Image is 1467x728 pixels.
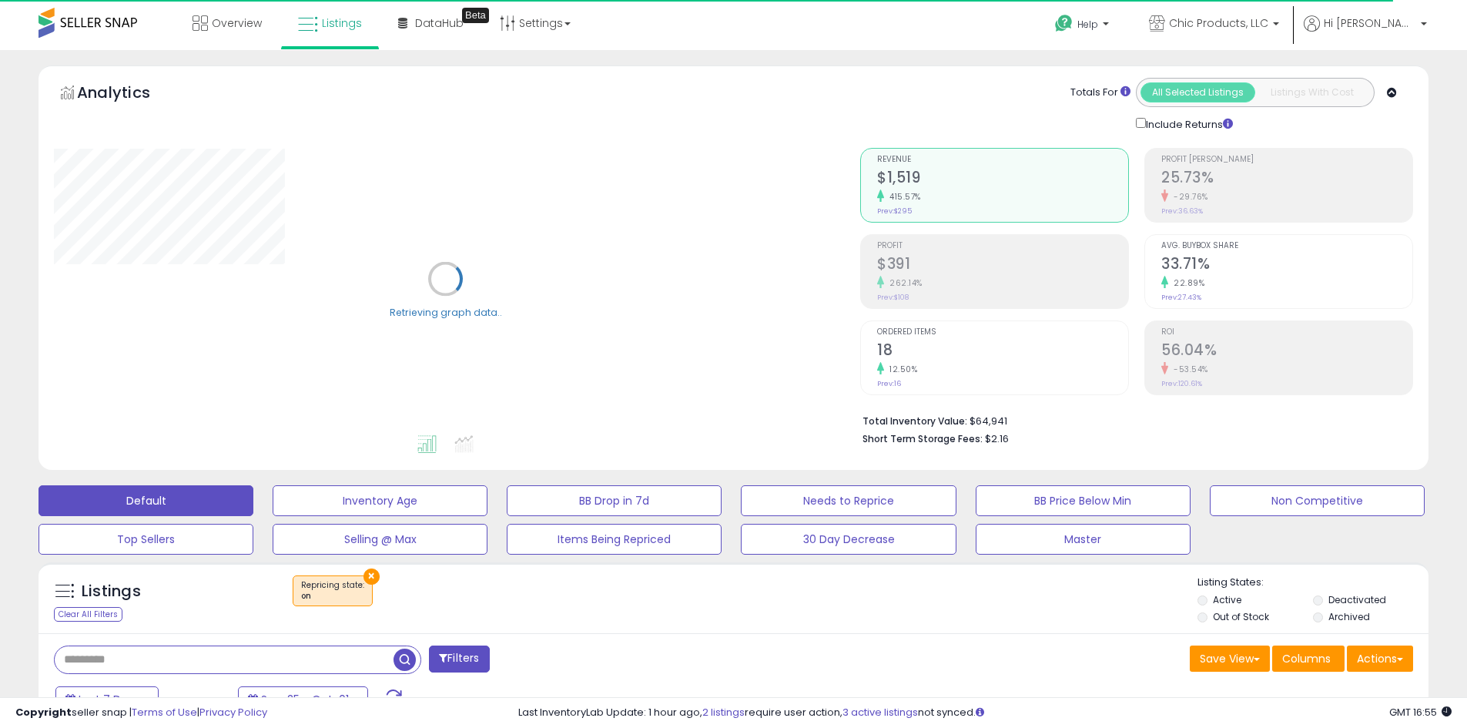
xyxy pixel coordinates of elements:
span: Last 7 Days [79,692,139,707]
div: Include Returns [1124,115,1251,133]
span: Columns [1282,651,1331,666]
a: Privacy Policy [199,705,267,720]
span: Repricing state : [301,579,364,602]
button: × [363,569,380,585]
small: Prev: 16 [877,379,901,388]
span: Compared to: [161,693,232,708]
b: Short Term Storage Fees: [862,432,983,445]
small: Prev: $108 [877,293,909,302]
span: Avg. Buybox Share [1161,242,1412,250]
button: Save View [1190,646,1270,672]
span: Ordered Items [877,328,1128,337]
button: Sep-25 - Oct-01 [238,686,368,713]
button: Master [976,524,1191,555]
small: -29.76% [1168,191,1208,203]
a: Hi [PERSON_NAME] [1304,15,1427,50]
button: BB Price Below Min [976,485,1191,516]
button: Actions [1347,646,1413,672]
span: $2.16 [985,431,1009,446]
a: Help [1043,2,1124,50]
span: ROI [1161,328,1412,337]
button: Default [39,485,253,516]
small: Prev: 36.63% [1161,206,1203,216]
span: 2025-10-9 16:55 GMT [1389,705,1452,720]
small: 415.57% [884,191,921,203]
button: Inventory Age [273,485,487,516]
button: Filters [429,646,489,673]
button: Columns [1272,646,1345,672]
div: Clear All Filters [54,607,122,622]
div: Last InventoryLab Update: 1 hour ago, require user action, not synced. [518,706,1452,720]
button: Top Sellers [39,524,253,555]
button: Items Being Repriced [507,524,722,555]
button: 30 Day Decrease [741,524,956,555]
small: 262.14% [884,277,923,289]
small: 12.50% [884,364,917,375]
a: Terms of Use [132,705,197,720]
b: Total Inventory Value: [862,414,967,428]
label: Out of Stock [1213,610,1269,623]
small: 22.89% [1168,277,1204,289]
label: Archived [1328,610,1370,623]
a: 3 active listings [842,705,918,720]
p: Listing States: [1197,575,1428,590]
span: Listings [322,15,362,31]
button: Selling @ Max [273,524,487,555]
button: BB Drop in 7d [507,485,722,516]
button: Listings With Cost [1254,82,1369,102]
small: Prev: 120.61% [1161,379,1202,388]
small: -53.54% [1168,364,1208,375]
span: DataHub [415,15,464,31]
div: seller snap | | [15,706,267,720]
div: Tooltip anchor [462,8,489,23]
span: Profit [877,242,1128,250]
span: Profit [PERSON_NAME] [1161,156,1412,164]
span: Hi [PERSON_NAME] [1324,15,1416,31]
h2: $391 [877,255,1128,276]
button: Non Competitive [1210,485,1425,516]
span: Overview [212,15,262,31]
small: Prev: $295 [877,206,912,216]
h2: 18 [877,341,1128,362]
li: $64,941 [862,411,1402,429]
label: Active [1213,593,1241,606]
strong: Copyright [15,705,72,720]
label: Deactivated [1328,593,1386,606]
h2: 25.73% [1161,169,1412,190]
div: Totals For [1070,86,1130,100]
h2: 56.04% [1161,341,1412,362]
h5: Listings [82,581,141,602]
button: All Selected Listings [1140,82,1255,102]
h5: Analytics [77,82,180,107]
a: 2 listings [702,705,745,720]
h2: $1,519 [877,169,1128,190]
span: Help [1077,18,1098,31]
button: Needs to Reprice [741,485,956,516]
span: Chic Products, LLC [1169,15,1268,31]
div: on [301,591,364,602]
span: Sep-25 - Oct-01 [261,692,349,707]
i: Get Help [1054,14,1073,33]
small: Prev: 27.43% [1161,293,1201,302]
button: Last 7 Days [55,686,159,713]
span: Revenue [877,156,1128,164]
div: Retrieving graph data.. [390,305,502,319]
h2: 33.71% [1161,255,1412,276]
